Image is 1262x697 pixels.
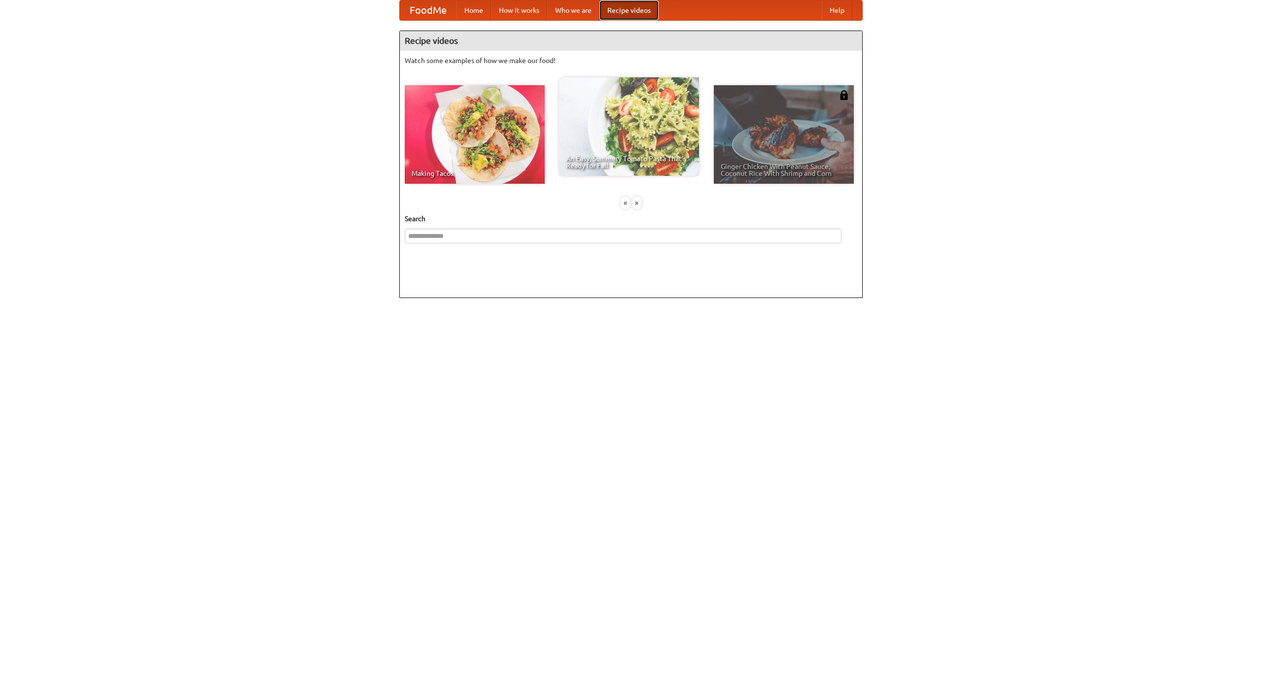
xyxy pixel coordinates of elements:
a: Who we are [547,0,599,20]
p: Watch some examples of how we make our food! [405,56,857,66]
a: FoodMe [400,0,456,20]
a: Help [822,0,852,20]
a: Recipe videos [599,0,659,20]
div: » [632,197,641,209]
a: An Easy, Summery Tomato Pasta That's Ready for Fall [559,77,699,176]
span: Making Tacos [412,170,538,177]
div: « [621,197,630,209]
a: How it works [491,0,547,20]
h4: Recipe videos [400,31,862,51]
span: An Easy, Summery Tomato Pasta That's Ready for Fall [566,155,692,169]
a: Making Tacos [405,85,545,184]
h5: Search [405,214,857,224]
a: Home [456,0,491,20]
img: 483408.png [839,90,849,100]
